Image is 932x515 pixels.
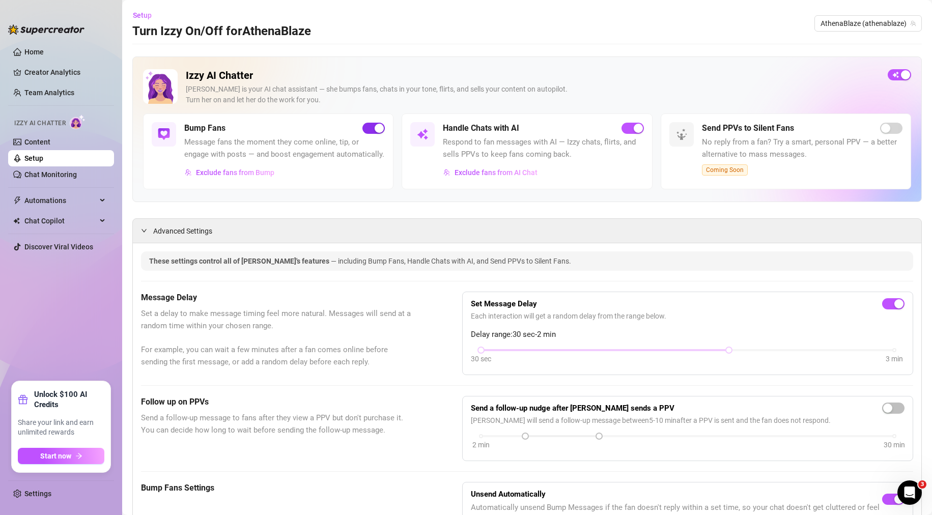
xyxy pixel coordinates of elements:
[141,292,411,304] h5: Message Delay
[416,128,429,140] img: svg%3e
[196,168,274,177] span: Exclude fans from Bump
[471,299,537,308] strong: Set Message Delay
[132,7,160,23] button: Setup
[184,136,385,160] span: Message fans the moment they come online, tip, or engage with posts — and boost engagement automa...
[184,164,275,181] button: Exclude fans from Bump
[40,452,71,460] span: Start now
[884,439,905,450] div: 30 min
[702,164,748,176] span: Coming Soon
[821,16,916,31] span: AthenaBlaze (athenablaze)
[472,439,490,450] div: 2 min
[13,217,20,224] img: Chat Copilot
[141,225,153,236] div: expanded
[471,404,674,413] strong: Send a follow-up nudge after [PERSON_NAME] sends a PPV
[897,480,922,505] iframe: Intercom live chat
[141,482,411,494] h5: Bump Fans Settings
[443,169,450,176] img: svg%3e
[141,412,411,436] span: Send a follow-up message to fans after they view a PPV but don't purchase it. You can decide how ...
[18,418,104,438] span: Share your link and earn unlimited rewards
[675,128,688,140] img: svg%3e
[455,168,538,177] span: Exclude fans from AI Chat
[910,20,916,26] span: team
[133,11,152,19] span: Setup
[471,415,905,426] span: [PERSON_NAME] will send a follow-up message between 5 - 10 min after a PPV is sent and the fan do...
[70,115,86,129] img: AI Chatter
[24,213,97,229] span: Chat Copilot
[24,138,50,146] a: Content
[141,227,147,234] span: expanded
[141,308,411,368] span: Set a delay to make message timing feel more natural. Messages will send at a random time within ...
[75,452,82,460] span: arrow-right
[918,480,926,489] span: 3
[141,396,411,408] h5: Follow up on PPVs
[331,257,571,265] span: — including Bump Fans, Handle Chats with AI, and Send PPVs to Silent Fans.
[149,257,331,265] span: These settings control all of [PERSON_NAME]'s features
[13,196,21,205] span: thunderbolt
[24,154,43,162] a: Setup
[185,169,192,176] img: svg%3e
[24,192,97,209] span: Automations
[443,136,643,160] span: Respond to fan messages with AI — Izzy chats, flirts, and sells PPVs to keep fans coming back.
[24,89,74,97] a: Team Analytics
[153,225,212,237] span: Advanced Settings
[132,23,311,40] h3: Turn Izzy On/Off for AthenaBlaze
[8,24,84,35] img: logo-BBDzfeDw.svg
[471,490,546,499] strong: Unsend Automatically
[443,122,519,134] h5: Handle Chats with AI
[702,136,902,160] span: No reply from a fan? Try a smart, personal PPV — a better alternative to mass messages.
[24,490,51,498] a: Settings
[24,48,44,56] a: Home
[158,128,170,140] img: svg%3e
[24,170,77,179] a: Chat Monitoring
[702,122,794,134] h5: Send PPVs to Silent Fans
[886,353,903,364] div: 3 min
[18,394,28,405] span: gift
[24,243,93,251] a: Discover Viral Videos
[184,122,225,134] h5: Bump Fans
[471,353,491,364] div: 30 sec
[143,69,178,104] img: Izzy AI Chatter
[34,389,104,410] strong: Unlock $100 AI Credits
[471,310,905,322] span: Each interaction will get a random delay from the range below.
[186,69,880,82] h2: Izzy AI Chatter
[186,84,880,105] div: [PERSON_NAME] is your AI chat assistant — she bumps fans, chats in your tone, flirts, and sells y...
[18,448,104,464] button: Start nowarrow-right
[471,329,905,341] span: Delay range: 30 sec - 2 min
[24,64,106,80] a: Creator Analytics
[14,119,66,128] span: Izzy AI Chatter
[443,164,538,181] button: Exclude fans from AI Chat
